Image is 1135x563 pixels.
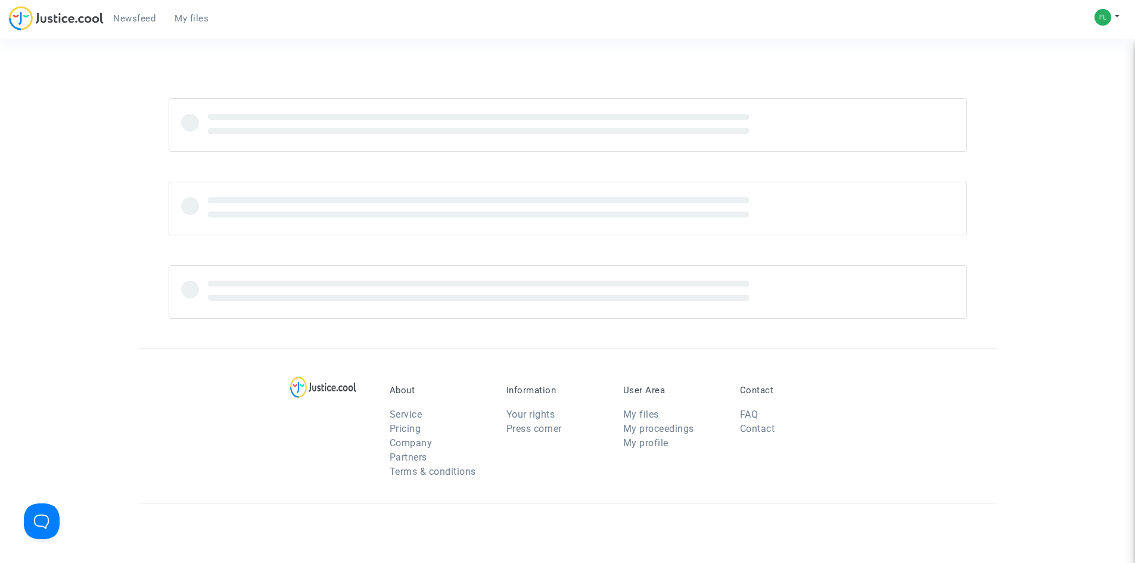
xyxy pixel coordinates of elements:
[506,423,562,434] a: Press corner
[623,423,694,434] a: My proceedings
[506,409,555,420] a: Your rights
[506,385,605,396] p: Information
[623,385,722,396] p: User Area
[623,409,659,420] a: My files
[290,377,356,398] img: logo-lg.svg
[113,13,156,24] span: Newsfeed
[390,409,422,420] a: Service
[9,6,104,30] img: jc-logo.svg
[390,423,421,434] a: Pricing
[390,385,489,396] p: About
[165,10,218,27] a: My files
[390,452,427,463] a: Partners
[740,409,758,420] a: FAQ
[1094,9,1111,26] img: 27626d57a3ba4a5b969f53e3f2c8e71c
[390,466,476,477] a: Terms & conditions
[390,437,433,449] a: Company
[740,423,775,434] a: Contact
[175,13,209,24] span: My files
[104,10,165,27] a: Newsfeed
[623,437,668,449] a: My profile
[740,385,839,396] p: Contact
[24,503,60,539] iframe: Toggle Customer Support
